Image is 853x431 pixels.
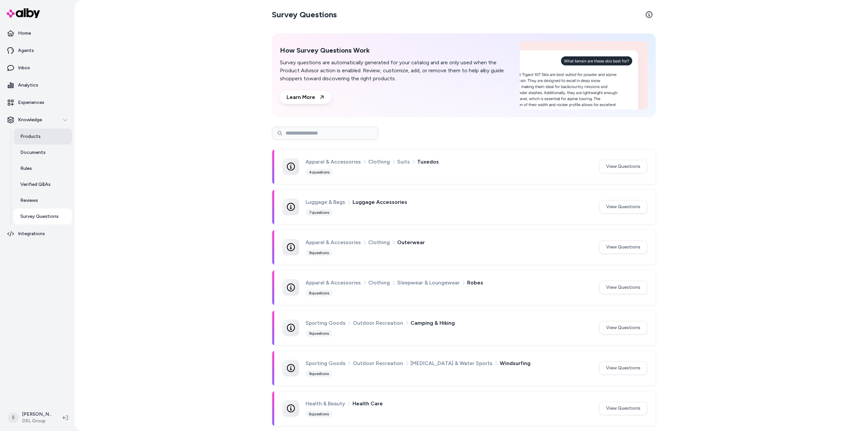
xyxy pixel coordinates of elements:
[22,418,52,424] span: DXL Group
[20,181,51,188] p: Verified Q&As
[18,65,30,71] p: Inbox
[306,370,332,377] div: 9 questions
[306,319,346,327] span: Sporting Goods
[18,82,38,89] p: Analytics
[306,209,333,216] div: 7 questions
[20,149,46,156] p: Documents
[14,193,72,209] a: Reviews
[280,46,512,55] h2: How Survey Questions Work
[18,117,42,123] p: Knowledge
[599,321,647,334] button: View Questions
[18,47,34,54] p: Agents
[368,278,390,287] span: Clothing
[20,213,59,220] p: Survey Questions
[306,290,333,296] div: 8 questions
[306,169,333,176] div: 4 questions
[306,249,332,256] div: 9 questions
[306,158,361,166] span: Apparel & Accessories
[14,209,72,224] a: Survey Questions
[18,230,45,237] p: Integrations
[306,359,346,368] span: Sporting Goods
[417,158,439,166] span: Tuxedos
[599,361,647,375] button: View Questions
[467,278,483,287] span: Robes
[500,359,530,368] span: Windsurfing
[353,198,407,207] span: Luggage Accessories
[18,99,44,106] p: Experiences
[599,402,647,415] button: View Questions
[280,59,512,83] p: Survey questions are automatically generated for your catalog and are only used when the Product ...
[14,161,72,177] a: Rules
[280,91,331,104] a: Learn More
[306,411,332,417] div: 6 questions
[397,278,460,287] span: Sleepwear & Loungewear
[18,30,31,37] p: Home
[306,399,345,408] span: Health & Beauty
[3,25,72,41] a: Home
[368,158,390,166] span: Clothing
[22,411,52,418] p: [PERSON_NAME]
[3,226,72,242] a: Integrations
[3,112,72,128] button: Knowledge
[272,9,337,20] h2: Survey Questions
[306,198,345,207] span: Luggage & Bags
[8,412,19,423] span: S
[411,319,455,327] span: Camping & Hiking
[20,197,38,204] p: Reviews
[3,60,72,76] a: Inbox
[14,129,72,145] a: Products
[4,407,57,428] button: S[PERSON_NAME]DXL Group
[397,238,425,247] span: Outerwear
[599,240,647,254] button: View Questions
[599,200,647,214] button: View Questions
[368,238,390,247] span: Clothing
[599,160,647,173] button: View Questions
[3,77,72,93] a: Analytics
[397,158,410,166] span: Suits
[306,278,361,287] span: Apparel & Accessories
[7,8,40,18] img: alby Logo
[20,133,41,140] p: Products
[3,43,72,59] a: Agents
[411,359,492,368] span: [MEDICAL_DATA] & Water Sports
[14,177,72,193] a: Verified Q&As
[306,330,332,337] div: 9 questions
[520,41,648,109] img: How Survey Questions Work
[306,238,361,247] span: Apparel & Accessories
[20,165,32,172] p: Rules
[599,281,647,294] button: View Questions
[353,399,383,408] span: Health Care
[3,95,72,111] a: Experiences
[353,359,403,368] span: Outdoor Recreation
[14,145,72,161] a: Documents
[353,319,403,327] span: Outdoor Recreation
